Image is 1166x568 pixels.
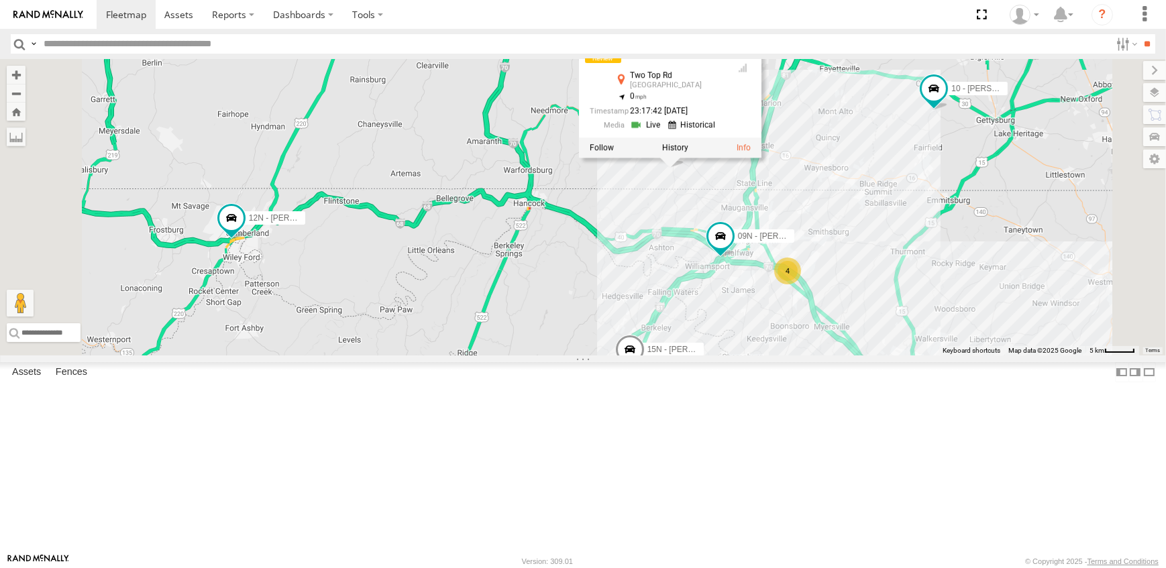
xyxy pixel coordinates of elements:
img: rand-logo.svg [13,10,83,19]
button: Drag Pegman onto the map to open Street View [7,290,34,317]
label: View Asset History [662,143,688,152]
button: Map Scale: 5 km per 42 pixels [1085,346,1139,355]
button: Keyboard shortcuts [943,346,1000,355]
a: View Asset Details [737,143,751,152]
a: Terms and Conditions [1088,557,1159,565]
a: Visit our Website [7,555,69,568]
div: 4 [774,258,801,284]
button: Zoom in [7,66,25,84]
div: Two Top Rd [630,72,724,80]
a: View Historical Media Streams [668,119,719,131]
div: Date/time of location update [590,107,724,115]
label: Hide Summary Table [1143,362,1156,382]
label: Measure [7,127,25,146]
label: Search Filter Options [1111,34,1140,54]
a: View Asset Details [590,34,617,61]
div: [GEOGRAPHIC_DATA] [630,82,724,90]
a: Terms (opens in new tab) [1146,348,1160,353]
span: 0 [630,92,647,101]
button: Zoom Home [7,103,25,121]
label: Assets [5,363,48,382]
span: Map data ©2025 Google [1008,347,1081,354]
label: Search Query [28,34,39,54]
button: Zoom out [7,84,25,103]
label: Map Settings [1143,150,1166,168]
a: View Live Media Streams [630,119,664,131]
span: 10 - [PERSON_NAME] [951,84,1034,93]
span: 5 km [1090,347,1104,354]
span: 12N - [PERSON_NAME] [249,214,337,223]
div: Barbara McNamee [1005,5,1044,25]
div: © Copyright 2025 - [1025,557,1159,565]
span: 15N - [PERSON_NAME] [647,345,735,354]
i: ? [1092,4,1113,25]
div: Version: 309.01 [522,557,573,565]
label: Fences [49,363,94,382]
span: 09N - [PERSON_NAME] [738,231,826,241]
label: Dock Summary Table to the Left [1115,362,1128,382]
label: Dock Summary Table to the Right [1128,362,1142,382]
div: Last Event GSM Signal Strength [735,63,751,74]
label: Realtime tracking of Asset [590,143,614,152]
